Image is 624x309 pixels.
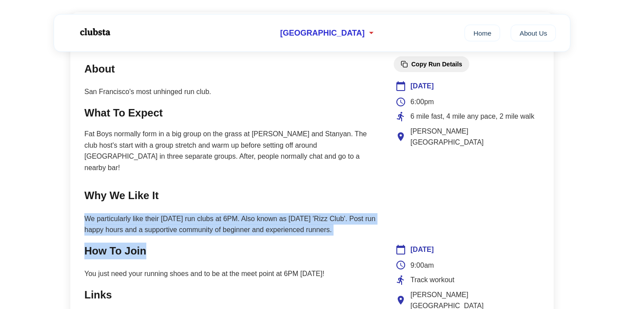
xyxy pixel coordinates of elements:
span: [DATE] [410,80,434,92]
span: [DATE] [410,244,434,255]
p: We particularly like their [DATE] run clubs at 6PM. Also known as [DATE] 'Rizz Club'. Post run ha... [84,213,376,236]
img: Logo [68,21,121,43]
h2: About [84,61,376,77]
p: Fat Boys normally form in a big group on the grass at [PERSON_NAME] and Stanyan. The club host's ... [84,128,376,173]
button: Copy Run Details [394,56,469,72]
span: [PERSON_NAME][GEOGRAPHIC_DATA] [410,126,538,148]
span: Track workout [410,274,454,286]
a: About Us [511,25,556,41]
span: 9:00am [410,260,434,271]
iframe: Club Location Map [395,157,538,223]
span: 6:00pm [410,96,434,108]
h2: What To Expect [84,105,376,121]
h2: Why We Like It [84,187,376,204]
p: You just need your running shoes and to be at the meet point at 6PM [DATE]! [84,268,376,280]
span: 6 mile fast, 4 mile any pace, 2 mile walk [410,111,534,122]
h2: Links [84,287,376,303]
span: [GEOGRAPHIC_DATA] [280,29,364,38]
a: Home [464,25,500,41]
h2: How To Join [84,243,376,259]
p: San Francisco's most unhinged run club. [84,86,376,98]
